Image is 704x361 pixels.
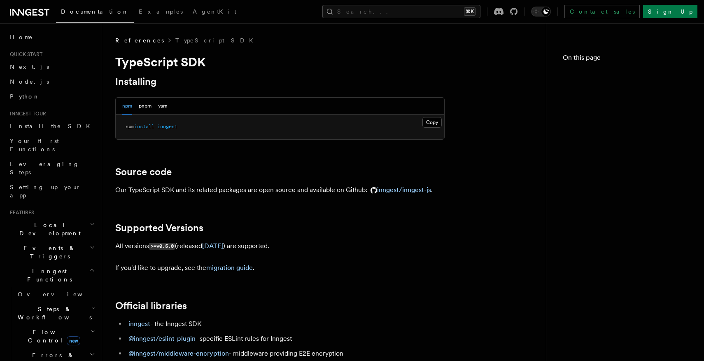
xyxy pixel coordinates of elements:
[139,8,183,15] span: Examples
[7,221,90,237] span: Local Development
[158,98,168,115] button: yarn
[10,33,33,41] span: Home
[126,348,445,359] li: - middleware providing E2E encryption
[7,241,97,264] button: Events & Triggers
[10,138,59,152] span: Your first Functions
[126,333,445,345] li: - specific ESLint rules for Inngest
[7,51,42,58] span: Quick start
[126,318,445,330] li: - the Inngest SDK
[7,74,97,89] a: Node.js
[115,240,445,252] p: All versions (released ) are supported.
[14,305,92,321] span: Steps & Workflows
[134,124,154,129] span: install
[367,186,431,194] a: inngest/inngest-js
[7,59,97,74] a: Next.js
[157,124,177,129] span: inngest
[7,89,97,104] a: Python
[7,134,97,157] a: Your first Functions
[139,98,152,115] button: pnpm
[115,36,164,45] span: References
[7,244,90,260] span: Events & Triggers
[10,93,40,100] span: Python
[126,124,134,129] span: npm
[61,8,129,15] span: Documentation
[122,98,132,115] button: npm
[115,76,156,87] a: Installing
[10,123,95,129] span: Install the SDK
[14,287,97,302] a: Overview
[14,302,97,325] button: Steps & Workflows
[10,161,79,176] span: Leveraging Steps
[115,262,445,274] p: If you'd like to upgrade, see the .
[115,300,187,312] a: Official libraries
[7,218,97,241] button: Local Development
[7,209,34,216] span: Features
[193,8,236,15] span: AgentKit
[7,264,97,287] button: Inngest Functions
[128,349,229,357] a: @inngest/middleware-encryption
[564,5,640,18] a: Contact sales
[56,2,134,23] a: Documentation
[128,335,196,342] a: @inngest/eslint-plugin
[67,336,80,345] span: new
[149,243,175,250] code: >=v0.5.0
[643,5,697,18] a: Sign Up
[7,267,89,284] span: Inngest Functions
[7,110,46,117] span: Inngest tour
[7,157,97,180] a: Leveraging Steps
[115,222,203,234] a: Supported Versions
[115,166,172,178] a: Source code
[128,320,150,328] a: inngest
[206,264,253,272] a: migration guide
[175,36,258,45] a: TypeScript SDK
[464,7,476,16] kbd: ⌘K
[7,119,97,134] a: Install the SDK
[134,2,188,22] a: Examples
[7,30,97,45] a: Home
[10,184,81,199] span: Setting up your app
[14,328,91,345] span: Flow Control
[563,53,688,66] h4: On this page
[531,7,551,16] button: Toggle dark mode
[10,78,49,85] span: Node.js
[322,5,480,18] button: Search...⌘K
[188,2,241,22] a: AgentKit
[422,117,442,128] button: Copy
[14,325,97,348] button: Flow Controlnew
[115,184,445,196] p: Our TypeScript SDK and its related packages are open source and available on Github: .
[7,180,97,203] a: Setting up your app
[10,63,49,70] span: Next.js
[115,54,445,69] h1: TypeScript SDK
[18,291,103,298] span: Overview
[202,242,223,250] a: [DATE]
